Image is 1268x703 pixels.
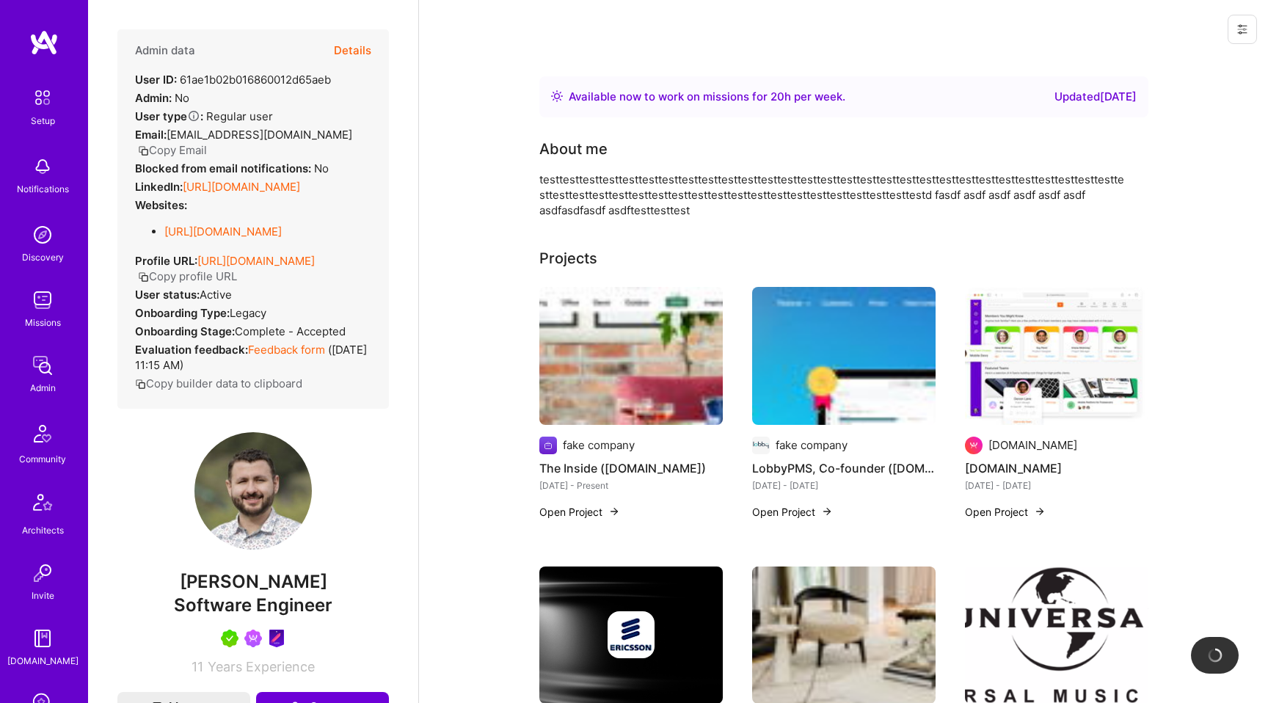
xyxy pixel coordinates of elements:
[539,478,723,493] div: [DATE] - Present
[31,113,55,128] div: Setup
[7,653,79,669] div: [DOMAIN_NAME]
[17,181,69,197] div: Notifications
[965,459,1148,478] h4: [DOMAIN_NAME]
[965,437,983,454] img: Company logo
[135,44,195,57] h4: Admin data
[167,128,352,142] span: [EMAIL_ADDRESS][DOMAIN_NAME]
[135,198,187,212] strong: Websites:
[138,142,207,158] button: Copy Email
[19,451,66,467] div: Community
[539,247,597,269] div: Projects
[164,225,282,238] a: [URL][DOMAIN_NAME]
[752,437,770,454] img: Company logo
[539,138,608,160] div: About me
[135,90,189,106] div: No
[248,343,325,357] a: Feedback form
[752,459,936,478] h4: LobbyPMS, Co-founder ([DOMAIN_NAME])
[32,588,54,603] div: Invite
[244,630,262,647] img: Been on Mission
[135,161,314,175] strong: Blocked from email notifications:
[28,558,57,588] img: Invite
[135,254,197,268] strong: Profile URL:
[608,506,620,517] img: arrow-right
[28,220,57,249] img: discovery
[135,91,172,105] strong: Admin:
[135,180,183,194] strong: LinkedIn:
[1205,646,1224,665] img: loading
[138,145,149,156] i: icon Copy
[752,504,833,520] button: Open Project
[965,287,1148,425] img: A.Team
[752,287,936,425] img: LobbyPMS, Co-founder (lobbypms.com)
[135,306,230,320] strong: Onboarding Type:
[25,315,61,330] div: Missions
[200,288,232,302] span: Active
[135,324,235,338] strong: Onboarding Stage:
[135,288,200,302] strong: User status:
[28,152,57,181] img: bell
[25,416,60,451] img: Community
[539,172,1126,218] div: testtesttesttesttesttesttesttesttesttesttesttesttesttesttesttesttesttesttesttesttesttesttesttestt...
[1034,506,1046,517] img: arrow-right
[135,72,331,87] div: 61ae1b02b016860012d65aeb
[28,624,57,653] img: guide book
[563,437,635,453] div: fake company
[268,630,285,647] img: Product Design Guild
[539,459,723,478] h4: The Inside ([DOMAIN_NAME])
[117,571,389,593] span: [PERSON_NAME]
[135,342,371,373] div: ( [DATE] 11:15 AM )
[965,504,1046,520] button: Open Project
[22,249,64,265] div: Discovery
[235,324,346,338] span: Complete - Accepted
[208,659,315,674] span: Years Experience
[608,611,655,658] img: Company logo
[988,437,1077,453] div: [DOMAIN_NAME]
[135,343,248,357] strong: Evaluation feedback:
[135,379,146,390] i: icon Copy
[539,437,557,454] img: Company logo
[135,109,203,123] strong: User type :
[135,376,302,391] button: Copy builder data to clipboard
[174,594,332,616] span: Software Engineer
[138,269,237,284] button: Copy profile URL
[138,272,149,283] i: icon Copy
[221,630,238,647] img: A.Teamer in Residence
[752,478,936,493] div: [DATE] - [DATE]
[25,487,60,522] img: Architects
[29,29,59,56] img: logo
[187,109,200,123] i: Help
[30,380,56,396] div: Admin
[770,90,784,103] span: 20
[135,161,329,176] div: No
[965,478,1148,493] div: [DATE] - [DATE]
[569,88,845,106] div: Available now to work on missions for h per week .
[230,306,266,320] span: legacy
[1054,88,1137,106] div: Updated [DATE]
[821,506,833,517] img: arrow-right
[776,437,848,453] div: fake company
[27,82,58,113] img: setup
[28,351,57,380] img: admin teamwork
[192,659,203,674] span: 11
[22,522,64,538] div: Architects
[551,90,563,102] img: Availability
[197,254,315,268] a: [URL][DOMAIN_NAME]
[135,109,273,124] div: Regular user
[183,180,300,194] a: [URL][DOMAIN_NAME]
[135,73,177,87] strong: User ID:
[135,128,167,142] strong: Email:
[334,29,371,72] button: Details
[539,287,723,425] img: The Inside (theinside.com)
[194,432,312,550] img: User Avatar
[539,504,620,520] button: Open Project
[28,285,57,315] img: teamwork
